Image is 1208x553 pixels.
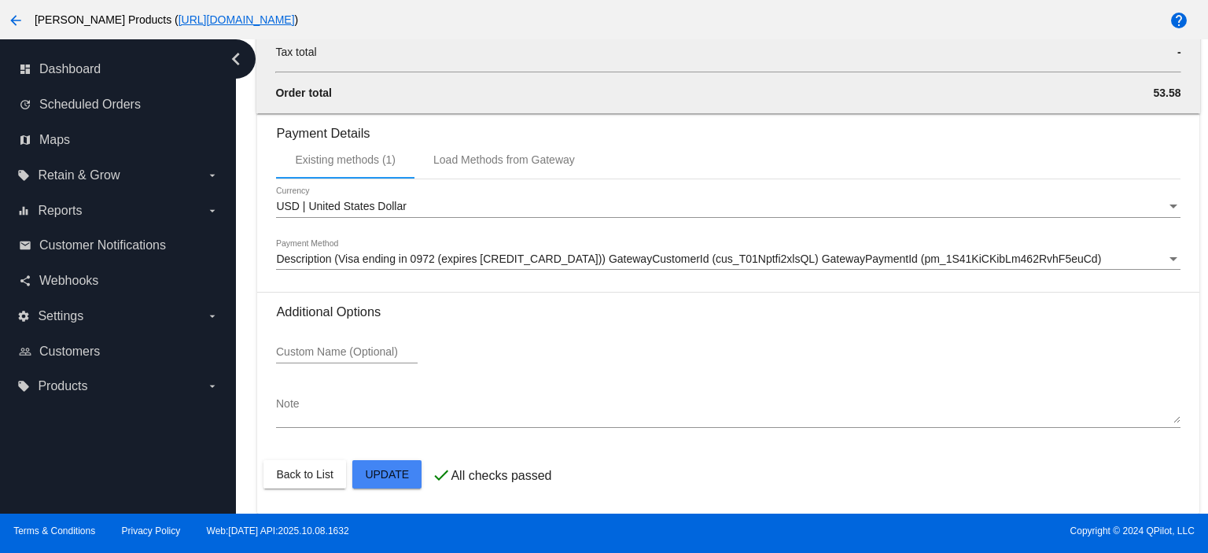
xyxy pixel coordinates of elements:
span: 53.58 [1154,87,1181,99]
span: Products [38,379,87,393]
input: Custom Name (Optional) [276,346,418,359]
span: Customers [39,345,100,359]
a: people_outline Customers [19,339,219,364]
i: equalizer [17,205,30,217]
mat-icon: arrow_back [6,11,25,30]
span: Settings [38,309,83,323]
i: chevron_left [223,46,249,72]
a: map Maps [19,127,219,153]
i: people_outline [19,345,31,358]
i: arrow_drop_down [206,380,219,393]
i: arrow_drop_down [206,169,219,182]
i: settings [17,310,30,323]
mat-select: Currency [276,201,1180,213]
i: local_offer [17,169,30,182]
h3: Payment Details [276,114,1180,141]
a: update Scheduled Orders [19,92,219,117]
button: Back to List [263,460,345,488]
span: Maps [39,133,70,147]
span: Description (Visa ending in 0972 (expires [CREDIT_CARD_DATA])) GatewayCustomerId (cus_T01Nptfi2xl... [276,253,1101,265]
span: Copyright © 2024 QPilot, LLC [617,525,1195,536]
span: Tax total [275,46,316,58]
span: Dashboard [39,62,101,76]
span: Scheduled Orders [39,98,141,112]
div: Load Methods from Gateway [433,153,575,166]
i: arrow_drop_down [206,310,219,323]
a: Privacy Policy [122,525,181,536]
mat-select: Payment Method [276,253,1180,266]
span: - [1177,46,1181,58]
span: Order total [275,87,332,99]
i: email [19,239,31,252]
span: Customer Notifications [39,238,166,253]
a: Terms & Conditions [13,525,95,536]
a: [URL][DOMAIN_NAME] [179,13,295,26]
p: All checks passed [451,469,551,483]
i: update [19,98,31,111]
button: Update [352,460,422,488]
span: Back to List [276,468,333,481]
span: Reports [38,204,82,218]
h3: Additional Options [276,304,1180,319]
span: Webhooks [39,274,98,288]
a: email Customer Notifications [19,233,219,258]
mat-icon: help [1169,11,1188,30]
a: share Webhooks [19,268,219,293]
span: Retain & Grow [38,168,120,182]
i: dashboard [19,63,31,76]
div: Existing methods (1) [295,153,396,166]
mat-icon: check [432,466,451,485]
span: [PERSON_NAME] Products ( ) [35,13,298,26]
i: share [19,275,31,287]
i: local_offer [17,380,30,393]
span: USD | United States Dollar [276,200,406,212]
i: map [19,134,31,146]
a: Web:[DATE] API:2025.10.08.1632 [207,525,349,536]
a: dashboard Dashboard [19,57,219,82]
span: Update [365,468,409,481]
i: arrow_drop_down [206,205,219,217]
